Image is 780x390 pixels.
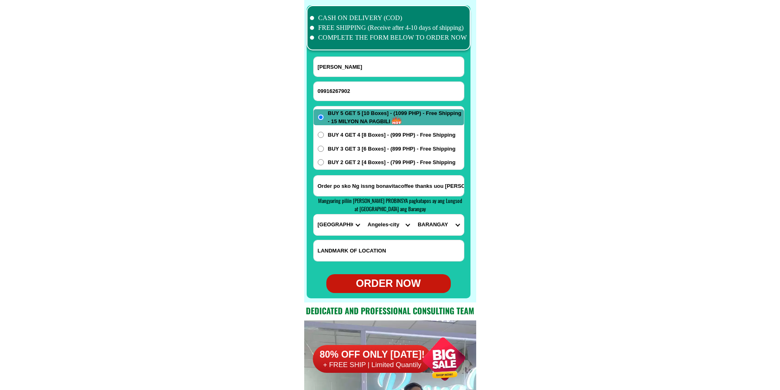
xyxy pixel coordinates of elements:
input: BUY 4 GET 4 [8 Boxes] - (999 PHP) - Free Shipping [318,132,324,138]
li: CASH ON DELIVERY (COD) [310,13,467,23]
div: ORDER NOW [326,276,451,291]
h2: Dedicated and professional consulting team [304,304,476,317]
input: Input phone_number [314,82,464,101]
span: BUY 3 GET 3 [6 Boxes] - (899 PHP) - Free Shipping [328,145,456,153]
input: BUY 3 GET 3 [6 Boxes] - (899 PHP) - Free Shipping [318,146,324,152]
input: Input full_name [314,57,464,77]
select: Select district [364,214,414,235]
input: Input address [314,176,464,196]
h6: 80% OFF ONLY [DATE]! [313,349,432,361]
input: BUY 5 GET 5 [10 Boxes] - (1099 PHP) - Free Shipping - 15 MILYON NA PAGBILI [318,114,324,120]
select: Select province [314,214,364,235]
span: BUY 5 GET 5 [10 Boxes] - (1099 PHP) - Free Shipping - 15 MILYON NA PAGBILI [328,109,464,125]
span: Mangyaring piliin [PERSON_NAME] PROBINSYA pagkatapos ay ang Lungsod at [GEOGRAPHIC_DATA] ang Bara... [318,196,462,213]
span: BUY 2 GET 2 [4 Boxes] - (799 PHP) - Free Shipping [328,158,456,167]
input: BUY 2 GET 2 [4 Boxes] - (799 PHP) - Free Shipping [318,159,324,165]
li: FREE SHIPPING (Receive after 4-10 days of shipping) [310,23,467,33]
input: Input LANDMARKOFLOCATION [314,240,464,261]
li: COMPLETE THE FORM BELOW TO ORDER NOW [310,33,467,43]
select: Select commune [414,214,463,235]
h6: + FREE SHIP | Limited Quantily [313,361,432,370]
span: BUY 4 GET 4 [8 Boxes] - (999 PHP) - Free Shipping [328,131,456,139]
